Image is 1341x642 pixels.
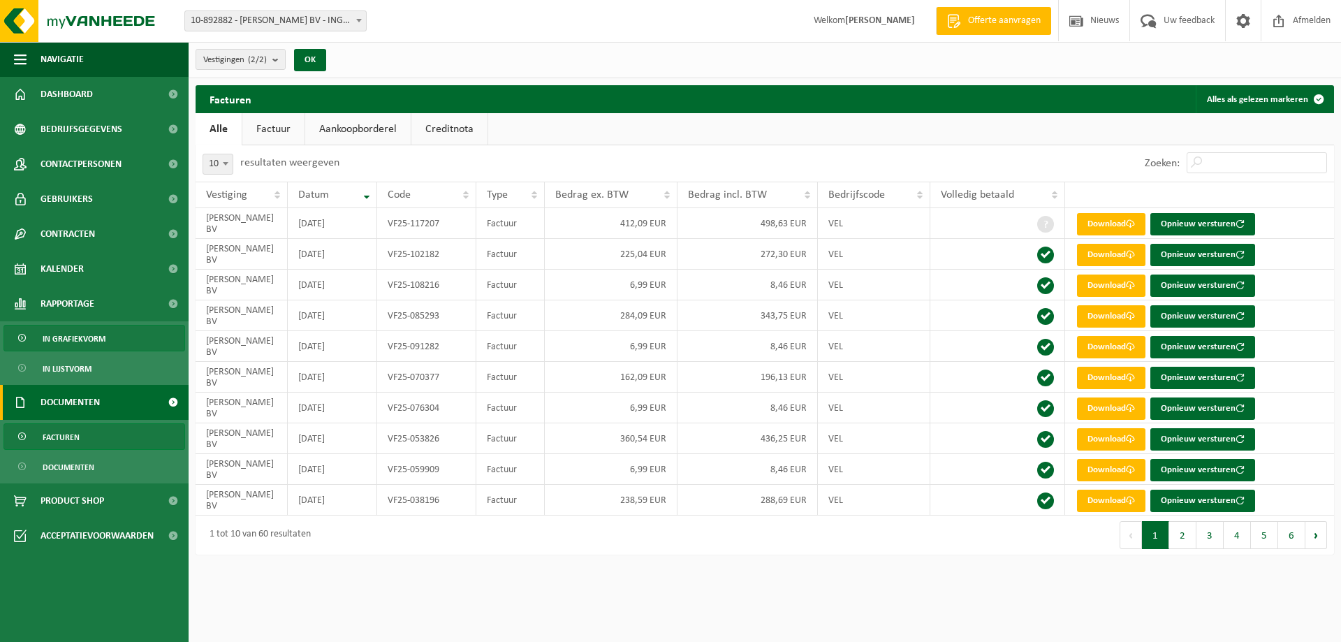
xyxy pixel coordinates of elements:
[818,393,931,423] td: VEL
[818,270,931,300] td: VEL
[43,454,94,481] span: Documenten
[43,356,91,382] span: In lijstvorm
[377,270,476,300] td: VF25-108216
[196,362,288,393] td: [PERSON_NAME] BV
[377,362,476,393] td: VF25-070377
[240,157,339,168] label: resultaten weergeven
[43,326,105,352] span: In grafiekvorm
[487,189,508,200] span: Type
[196,208,288,239] td: [PERSON_NAME] BV
[388,189,411,200] span: Code
[1150,490,1255,512] button: Opnieuw versturen
[196,454,288,485] td: [PERSON_NAME] BV
[196,300,288,331] td: [PERSON_NAME] BV
[43,424,80,451] span: Facturen
[377,423,476,454] td: VF25-053826
[1077,305,1145,328] a: Download
[545,362,677,393] td: 162,09 EUR
[555,189,629,200] span: Bedrag ex. BTW
[545,208,677,239] td: 412,09 EUR
[941,189,1014,200] span: Volledig betaald
[818,208,931,239] td: VEL
[1077,459,1145,481] a: Download
[41,182,93,217] span: Gebruikers
[1077,275,1145,297] a: Download
[1150,367,1255,389] button: Opnieuw versturen
[545,393,677,423] td: 6,99 EUR
[377,393,476,423] td: VF25-076304
[288,454,377,485] td: [DATE]
[288,423,377,454] td: [DATE]
[1305,521,1327,549] button: Next
[936,7,1051,35] a: Offerte aanvragen
[41,77,93,112] span: Dashboard
[677,270,817,300] td: 8,46 EUR
[184,10,367,31] span: 10-892882 - STIKA BV - INGELMUNSTER
[41,42,84,77] span: Navigatie
[818,423,931,454] td: VEL
[1150,336,1255,358] button: Opnieuw versturen
[476,270,545,300] td: Factuur
[196,113,242,145] a: Alle
[818,485,931,516] td: VEL
[545,485,677,516] td: 238,59 EUR
[677,331,817,362] td: 8,46 EUR
[3,355,185,381] a: In lijstvorm
[288,393,377,423] td: [DATE]
[818,454,931,485] td: VEL
[1142,521,1169,549] button: 1
[818,239,931,270] td: VEL
[476,331,545,362] td: Factuur
[476,239,545,270] td: Factuur
[377,208,476,239] td: VF25-117207
[476,208,545,239] td: Factuur
[377,300,476,331] td: VF25-085293
[677,393,817,423] td: 8,46 EUR
[377,485,476,516] td: VF25-038196
[3,423,185,450] a: Facturen
[545,454,677,485] td: 6,99 EUR
[1224,521,1251,549] button: 4
[677,239,817,270] td: 272,30 EUR
[677,454,817,485] td: 8,46 EUR
[818,331,931,362] td: VEL
[41,286,94,321] span: Rapportage
[1278,521,1305,549] button: 6
[476,393,545,423] td: Factuur
[545,239,677,270] td: 225,04 EUR
[377,331,476,362] td: VF25-091282
[476,423,545,454] td: Factuur
[677,208,817,239] td: 498,63 EUR
[41,217,95,251] span: Contracten
[288,270,377,300] td: [DATE]
[248,55,267,64] count: (2/2)
[677,423,817,454] td: 436,25 EUR
[1196,521,1224,549] button: 3
[206,189,247,200] span: Vestiging
[41,483,104,518] span: Product Shop
[1077,336,1145,358] a: Download
[41,147,122,182] span: Contactpersonen
[196,393,288,423] td: [PERSON_NAME] BV
[1196,85,1333,113] button: Alles als gelezen markeren
[3,325,185,351] a: In grafiekvorm
[1150,244,1255,266] button: Opnieuw versturen
[1150,275,1255,297] button: Opnieuw versturen
[1077,367,1145,389] a: Download
[288,331,377,362] td: [DATE]
[1077,244,1145,266] a: Download
[1077,490,1145,512] a: Download
[677,485,817,516] td: 288,69 EUR
[1077,397,1145,420] a: Download
[41,518,154,553] span: Acceptatievoorwaarden
[1120,521,1142,549] button: Previous
[845,15,915,26] strong: [PERSON_NAME]
[965,14,1044,28] span: Offerte aanvragen
[1150,305,1255,328] button: Opnieuw versturen
[203,154,233,174] span: 10
[203,50,267,71] span: Vestigingen
[545,331,677,362] td: 6,99 EUR
[196,49,286,70] button: Vestigingen(2/2)
[476,362,545,393] td: Factuur
[476,454,545,485] td: Factuur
